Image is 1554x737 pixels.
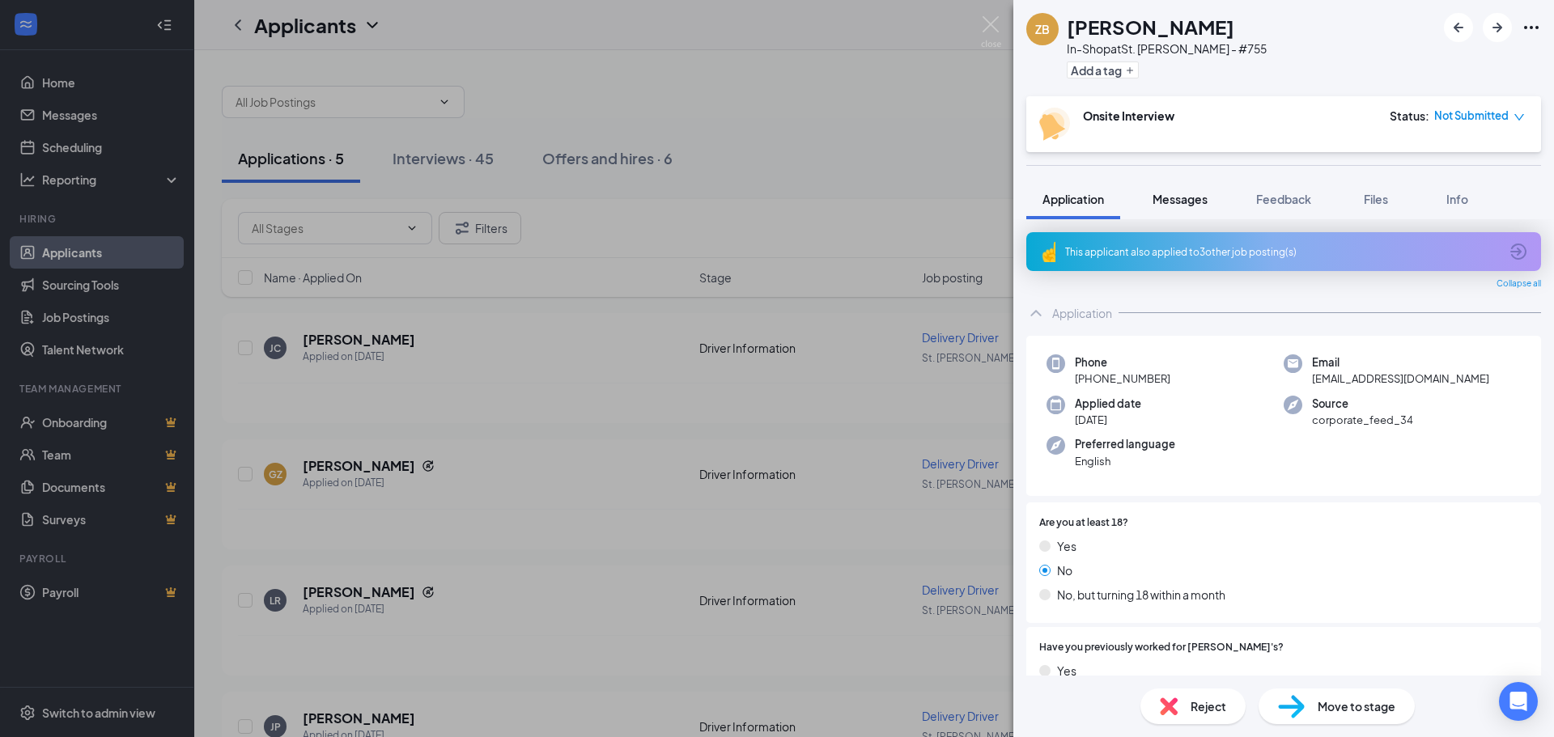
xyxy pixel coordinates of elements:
[1318,697,1395,715] span: Move to stage
[1125,66,1135,75] svg: Plus
[1434,108,1509,124] span: Not Submitted
[1075,453,1175,469] span: English
[1075,412,1141,428] span: [DATE]
[1067,13,1234,40] h1: [PERSON_NAME]
[1444,13,1473,42] button: ArrowLeftNew
[1052,305,1112,321] div: Application
[1446,192,1468,206] span: Info
[1497,277,1541,290] span: Collapse all
[1191,697,1226,715] span: Reject
[1153,192,1208,206] span: Messages
[1057,586,1225,604] span: No, but turning 18 within a month
[1075,396,1141,412] span: Applied date
[1312,396,1413,412] span: Source
[1075,436,1175,452] span: Preferred language
[1039,515,1128,531] span: Are you at least 18?
[1256,192,1311,206] span: Feedback
[1312,371,1489,387] span: [EMAIL_ADDRESS][DOMAIN_NAME]
[1499,682,1538,721] div: Open Intercom Messenger
[1026,303,1046,323] svg: ChevronUp
[1390,108,1429,124] div: Status :
[1312,412,1413,428] span: corporate_feed_34
[1067,40,1267,57] div: In-Shop at St. [PERSON_NAME] - #755
[1449,18,1468,37] svg: ArrowLeftNew
[1488,18,1507,37] svg: ArrowRight
[1483,13,1512,42] button: ArrowRight
[1057,537,1076,555] span: Yes
[1364,192,1388,206] span: Files
[1514,112,1525,123] span: down
[1075,354,1170,371] span: Phone
[1039,640,1284,655] span: Have you previously worked for [PERSON_NAME]'s?
[1312,354,1489,371] span: Email
[1057,662,1076,680] span: Yes
[1035,21,1050,37] div: ZB
[1057,561,1072,579] span: No
[1509,242,1528,261] svg: ArrowCircle
[1083,108,1174,123] b: Onsite Interview
[1075,371,1170,387] span: [PHONE_NUMBER]
[1522,18,1541,37] svg: Ellipses
[1042,192,1104,206] span: Application
[1067,61,1139,78] button: PlusAdd a tag
[1065,245,1499,259] div: This applicant also applied to 3 other job posting(s)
